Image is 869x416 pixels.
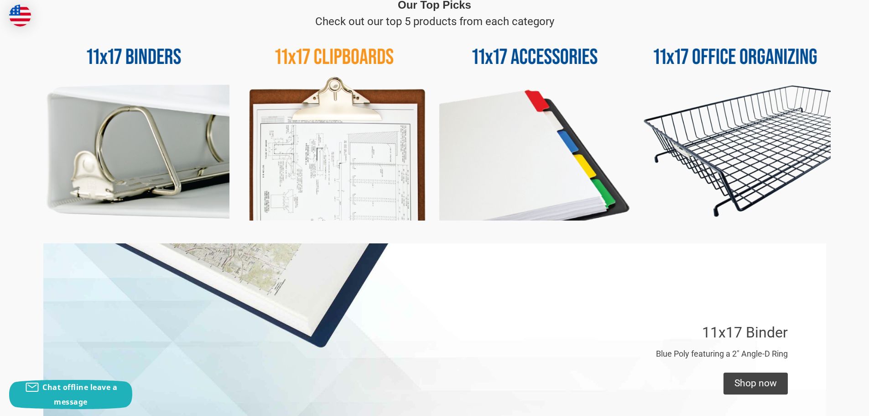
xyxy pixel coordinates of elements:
button: Chat offline leave a message [9,380,132,409]
img: 11x17 Clipboards [239,30,430,221]
p: 11x17 Binder [702,321,788,343]
p: Blue Poly featuring a 2" Angle-D Ring [656,348,788,360]
span: Chat offline leave a message [42,382,117,407]
img: 11x17 Binders [38,30,229,221]
img: 11x17 Accessories [439,30,630,221]
p: Check out our top 5 products from each category [315,13,554,30]
iframe: Google Customer Reviews [794,391,869,416]
img: 11x17 Office Organizing [640,30,831,221]
div: Shop now [734,376,777,391]
img: duty and tax information for United States [9,5,31,26]
div: Shop now [723,373,788,395]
